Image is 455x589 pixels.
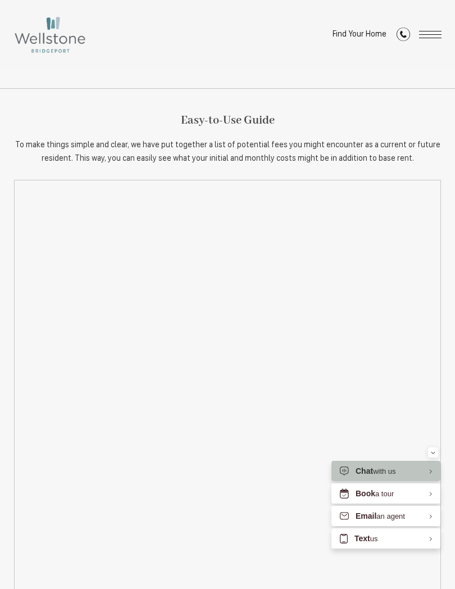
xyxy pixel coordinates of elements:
[14,111,441,130] h5: Easy-to-Use Guide
[13,16,87,54] img: Wellstone
[419,31,442,38] button: Open Menu
[14,139,441,166] p: To make things simple and clear, we have put together a list of potential fees you might encounte...
[397,28,410,43] a: Call Us at (253) 642-8681
[333,30,386,39] a: Find Your Home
